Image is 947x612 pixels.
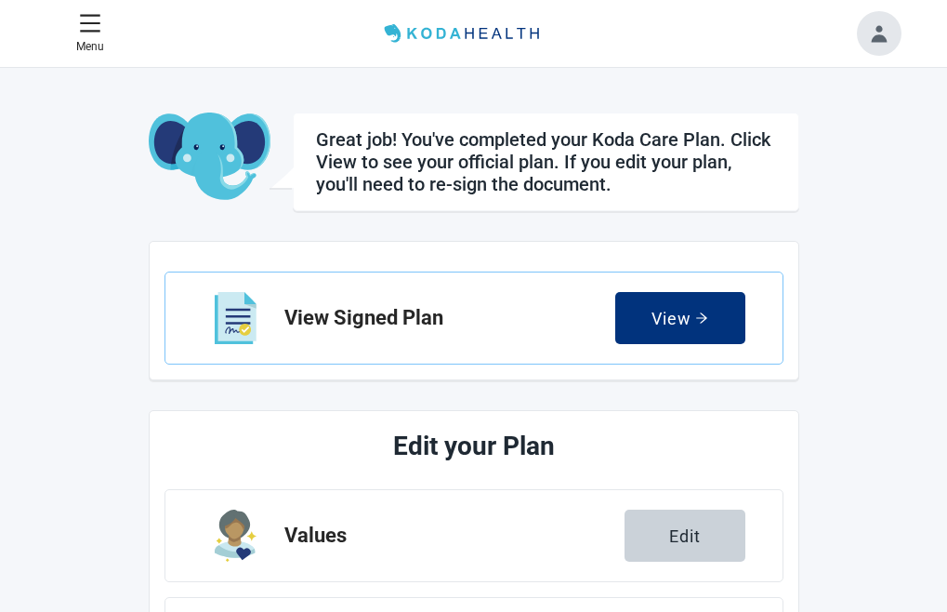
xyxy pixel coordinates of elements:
img: Step Icon [215,292,256,344]
img: Koda Elephant [149,113,270,202]
span: menu [79,12,101,34]
button: Viewarrow-right [615,292,745,344]
p: Menu [76,38,104,56]
div: Great job! You've completed your Koda Care Plan. Click View to see your official plan. If you edi... [316,128,776,195]
button: Toggle account menu [857,11,901,56]
img: Koda Health [377,19,550,48]
h2: View Signed Plan [284,307,615,329]
div: Edit [669,526,701,545]
button: Close Menu [69,5,112,63]
h1: Edit your Plan [234,426,714,467]
img: Step Icon [215,510,256,562]
h2: Values [284,525,625,547]
div: View [651,309,708,327]
button: Edit [625,510,745,562]
span: arrow-right [695,312,708,325]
